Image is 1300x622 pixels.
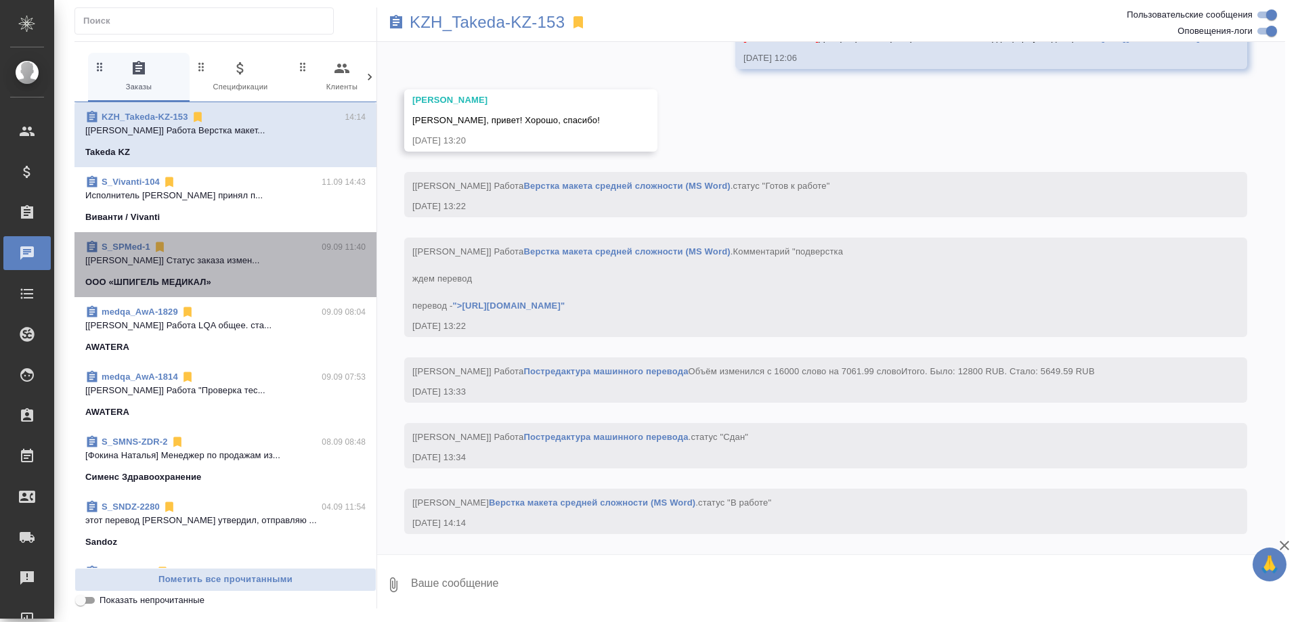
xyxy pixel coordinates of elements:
[412,451,1200,464] div: [DATE] 13:34
[153,240,167,254] svg: Отписаться
[412,497,771,508] span: [[PERSON_NAME] .
[412,385,1200,399] div: [DATE] 13:33
[191,110,204,124] svg: Отписаться
[523,432,688,442] a: Постредактура машинного перевода
[489,497,695,508] a: Верстка макета средней сложности (MS Word)
[412,366,1095,376] span: [[PERSON_NAME]] Работа Объём изменился с 16000 слово на 7061.99 слово
[85,514,366,527] p: этот перевод [PERSON_NAME] утвердил, отправляю ...
[102,307,178,317] a: medqa_AwA-1829
[1177,24,1253,38] span: Оповещения-логи
[74,492,376,557] div: S_SNDZ-228004.09 11:54этот перевод [PERSON_NAME] утвердил, отправляю ...Sandoz
[412,181,829,191] span: [[PERSON_NAME]] Работа .
[85,405,129,419] p: AWATERA
[102,502,160,512] a: S_SNDZ-2280
[85,319,366,332] p: [[PERSON_NAME]] Работа LQA общее. ста...
[93,60,184,93] span: Заказы
[83,12,333,30] input: Поиск
[74,568,376,592] button: Пометить все прочитанными
[74,102,376,167] div: KZH_Takeda-KZ-15314:14[[PERSON_NAME]] Работа Верстка макет...Takeda KZ
[322,500,366,514] p: 04.09 11:54
[453,301,565,311] a: ">[URL][DOMAIN_NAME]"
[412,200,1200,213] div: [DATE] 13:22
[171,435,184,449] svg: Отписаться
[181,305,194,319] svg: Отписаться
[85,146,130,159] p: Takeda KZ
[74,427,376,492] div: S_SMNS-ZDR-208.09 08:48[Фокина Наталья] Менеджер по продажам из...Сименс Здравоохранение
[297,60,309,73] svg: Зажми и перетащи, чтобы поменять порядок вкладок
[412,93,610,107] div: [PERSON_NAME]
[85,124,366,137] p: [[PERSON_NAME]] Работа Верстка макет...
[322,565,366,579] p: 04.09 01:02
[322,435,366,449] p: 08.09 08:48
[1253,548,1286,581] button: 🙏
[412,432,748,442] span: [[PERSON_NAME]] Работа .
[322,175,366,189] p: 11.09 14:43
[1127,8,1253,22] span: Пользовательские сообщения
[85,535,117,549] p: Sandoz
[85,340,129,354] p: AWATERA
[85,189,366,202] p: Исполнитель [PERSON_NAME] принял п...
[102,112,188,122] a: KZH_Takeda-KZ-153
[102,437,168,447] a: S_SMNS-ZDR-2
[901,366,1095,376] span: Итого. Было: 12800 RUB. Стало: 5649.59 RUB
[412,115,600,125] span: [PERSON_NAME], привет! Хорошо, спасибо!
[412,516,1200,530] div: [DATE] 14:14
[102,242,150,252] a: S_SPMed-1
[523,246,730,257] a: Верстка макета средней сложности (MS Word)
[297,60,387,93] span: Клиенты
[156,565,169,579] svg: Отписаться
[74,557,376,622] div: S_SNF-682504.09 01:02[Бот] Спецификация AU-17074 созданаSanofi
[85,384,366,397] p: [[PERSON_NAME]] Работа "Проверка тес...
[691,432,748,442] span: статус "Сдан"
[181,370,194,384] svg: Отписаться
[102,177,160,187] a: S_Vivanti-104
[74,167,376,232] div: S_Vivanti-10411.09 14:43Исполнитель [PERSON_NAME] принял п...Виванти / Vivanti
[102,567,153,577] a: S_SNF-6825
[412,319,1200,333] div: [DATE] 13:22
[85,275,211,289] p: ООО «ШПИГЕЛЬ МЕДИКАЛ»
[412,246,843,311] span: [[PERSON_NAME]] Работа .
[412,246,843,311] span: Комментарий "подверстка ждем перевод перевод -
[322,305,366,319] p: 09.09 08:04
[1258,550,1281,579] span: 🙏
[74,362,376,427] div: medqa_AwA-181409.09 07:53[[PERSON_NAME]] Работа "Проверка тес...AWATERA
[85,210,160,224] p: Виванти / Vivanti
[162,500,176,514] svg: Отписаться
[195,60,208,73] svg: Зажми и перетащи, чтобы поменять порядок вкладок
[345,110,366,124] p: 14:14
[82,572,369,587] span: Пометить все прочитанными
[412,134,610,148] div: [DATE] 13:20
[195,60,286,93] span: Спецификации
[162,175,176,189] svg: Отписаться
[100,594,204,607] span: Показать непрочитанные
[322,370,366,384] p: 09.09 07:53
[523,366,688,376] a: Постредактура машинного перевода
[322,240,366,254] p: 09.09 11:40
[698,497,771,508] span: статус "В работе"
[523,181,730,191] a: Верстка макета средней сложности (MS Word)
[102,372,178,382] a: medqa_AwA-1814
[74,297,376,362] div: medqa_AwA-182909.09 08:04[[PERSON_NAME]] Работа LQA общее. ста...AWATERA
[743,51,1200,65] div: [DATE] 12:06
[85,254,366,267] p: [[PERSON_NAME]] Статус заказа измен...
[74,232,376,297] div: S_SPMed-109.09 11:40[[PERSON_NAME]] Статус заказа измен...ООО «ШПИГЕЛЬ МЕДИКАЛ»
[85,449,366,462] p: [Фокина Наталья] Менеджер по продажам из...
[85,470,202,484] p: Сименс Здравоохранение
[410,16,565,29] a: KZH_Takeda-KZ-153
[733,181,830,191] span: статус "Готов к работе"
[93,60,106,73] svg: Зажми и перетащи, чтобы поменять порядок вкладок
